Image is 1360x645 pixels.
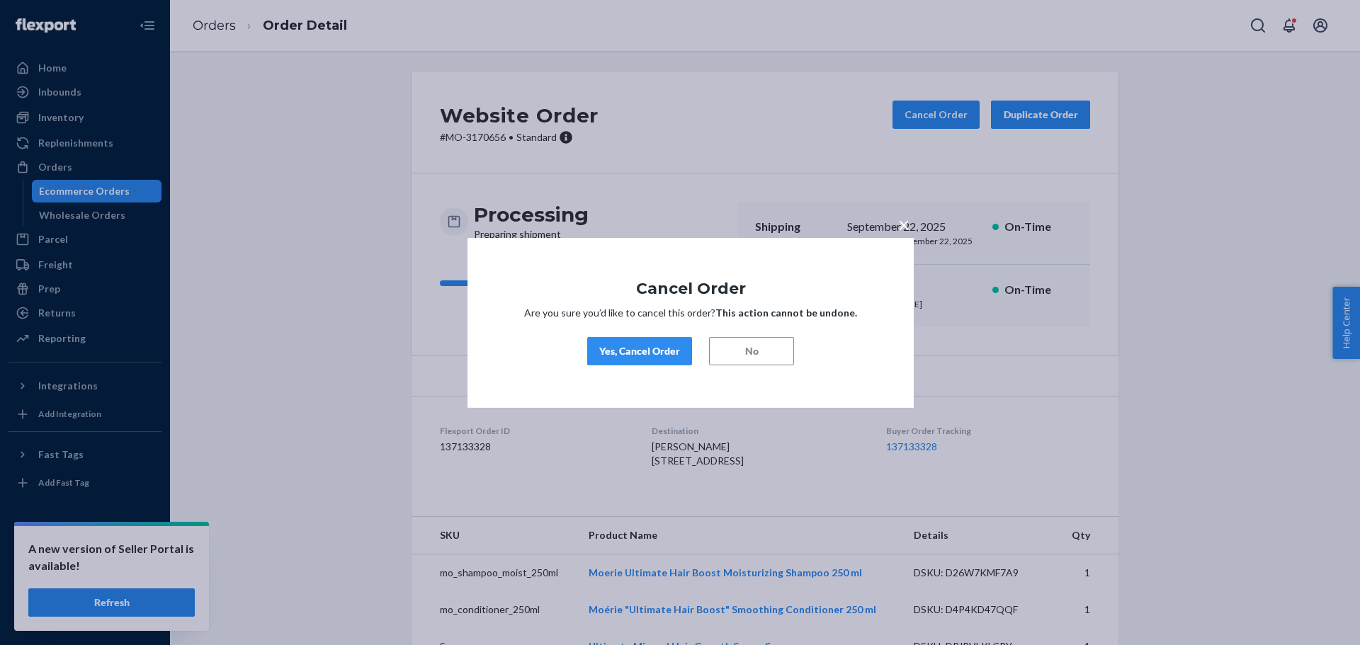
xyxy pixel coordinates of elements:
span: × [898,212,909,236]
div: Yes, Cancel Order [599,344,680,358]
h1: Cancel Order [510,280,871,297]
p: Are you sure you’d like to cancel this order? [510,306,871,320]
strong: This action cannot be undone. [715,307,857,319]
button: No [709,337,794,365]
button: Yes, Cancel Order [587,337,692,365]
